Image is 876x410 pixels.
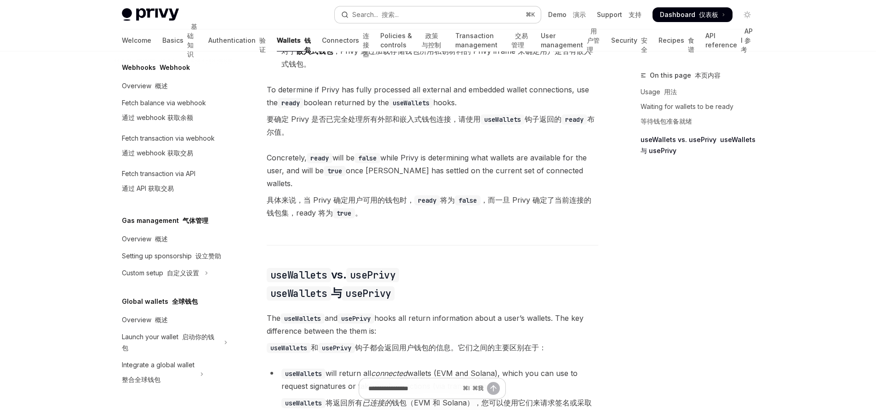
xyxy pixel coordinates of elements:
[122,114,193,121] font: 通过 webhook 获取余额
[352,9,399,20] div: Search...
[389,98,433,108] code: useWallets
[259,36,266,53] font: 验证
[115,78,232,94] a: Overview 概述
[155,82,168,90] font: 概述
[122,314,168,325] div: Overview
[267,343,311,353] code: useWallets
[338,313,374,324] code: usePrivy
[641,36,647,53] font: 安全
[115,165,232,200] a: Fetch transaction via API通过 API 获取交易
[267,312,598,358] span: The and hooks all return information about a user’s wallets. The key difference between the them is:
[155,235,168,243] font: 概述
[705,29,754,51] a: API reference API 参考
[561,114,587,125] code: ready
[267,286,395,300] font: 与
[267,286,331,301] code: useWallets
[355,153,380,163] code: false
[304,36,311,53] font: 钱包
[187,23,197,58] font: 基础知识
[641,117,692,125] font: 等待钱包准备就绪
[277,29,311,51] a: Wallets 钱包
[267,151,598,223] span: Concretely, will be while Privy is determining what wallets are available for the user, and will ...
[122,268,199,279] div: Custom setup
[363,32,369,58] font: 连接器
[122,184,174,192] font: 通过 API 获取交易
[122,251,221,262] div: Setting up sponsorship
[658,29,694,51] a: Recipes 食谱
[115,231,232,247] a: Overview 概述
[267,268,331,282] code: useWallets
[267,195,591,217] font: 具体来说，当 Privy 确定用户可用的钱包时， 将为 ，而一旦 Privy 确定了当前连接的钱包集，ready 将为 。
[422,32,441,49] font: 政策与控制
[629,11,641,18] font: 支持
[368,378,459,399] input: Ask a question...
[160,63,190,71] font: Webhook
[115,357,232,392] button: Toggle Integrate a global wallet section
[380,29,444,51] a: Policies & controls 政策与控制
[122,359,195,389] div: Integrate a global wallet
[115,130,232,165] a: Fetch transaction via webhook通过 webhook 获取交易
[307,153,332,163] code: ready
[664,88,677,96] font: 用法
[650,70,721,81] span: On this page
[587,27,600,53] font: 用户管理
[167,269,199,277] font: 自定义设置
[573,11,586,18] font: 演示
[741,27,753,53] font: API 参考
[740,7,755,22] button: Toggle dark mode
[333,208,355,218] code: true
[335,6,541,23] button: Open search
[122,149,193,157] font: 通过 webhook 获取交易
[455,29,530,51] a: Transaction management 交易管理
[414,195,440,205] code: ready
[122,29,151,51] a: Welcome
[115,312,232,328] a: Overview 概述
[641,85,762,99] a: Usage 用法
[541,29,600,51] a: User management 用户管理
[267,268,399,304] span: vs.
[122,97,206,127] div: Fetch balance via webhook
[115,265,232,281] button: Toggle Custom setup section
[611,29,647,51] a: Security 安全
[278,98,303,108] code: ready
[115,248,232,264] a: Setting up sponsorship 设立赞助
[122,133,215,162] div: Fetch transaction via webhook
[267,114,595,137] font: 要确定 Privy 是否已完全处理所有外部和嵌入式钱包连接，请使用 钩子返回的 布尔值。
[122,331,218,353] div: Launch your wallet
[699,11,718,18] font: 仪表板
[641,132,762,158] a: useWallets vs. usePrivy useWallets 与 usePrivy
[208,29,266,51] a: Authentication 验证
[172,297,198,305] font: 全球钱包
[155,316,168,324] font: 概述
[641,99,762,132] a: Waiting for wallets to be ready等待钱包准备就绪
[267,343,546,352] font: 和 钩子都会返回用户钱包的信息。它们之间的主要区别在于：
[281,313,325,324] code: useWallets
[511,32,528,49] font: 交易管理
[122,233,168,245] div: Overview
[660,10,718,19] span: Dashboard
[342,286,395,301] code: usePrivy
[653,7,733,22] a: Dashboard 仪表板
[688,36,694,53] font: 食谱
[324,166,346,176] code: true
[122,376,160,383] font: 整合全球钱包
[122,62,190,73] h5: Webhooks
[526,11,535,18] span: ⌘ K
[371,369,407,378] em: connected
[318,343,355,353] code: usePrivy
[281,369,326,379] code: useWallets
[548,10,586,19] a: Demo 演示
[346,268,399,282] code: usePrivy
[115,329,232,356] button: Toggle Launch your wallet section
[122,80,168,91] div: Overview
[183,216,208,224] font: 气体管理
[115,95,232,130] a: Fetch balance via webhook通过 webhook 获取余额
[455,195,481,205] code: false
[481,114,525,125] code: useWallets
[122,168,195,198] div: Fetch transaction via API
[695,71,721,79] font: 本页内容
[382,11,399,18] font: 搜索...
[597,10,641,19] a: Support 支持
[267,83,598,142] span: To determine if Privy has fully processed all external and embedded wallet connections, use the b...
[122,8,179,21] img: light logo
